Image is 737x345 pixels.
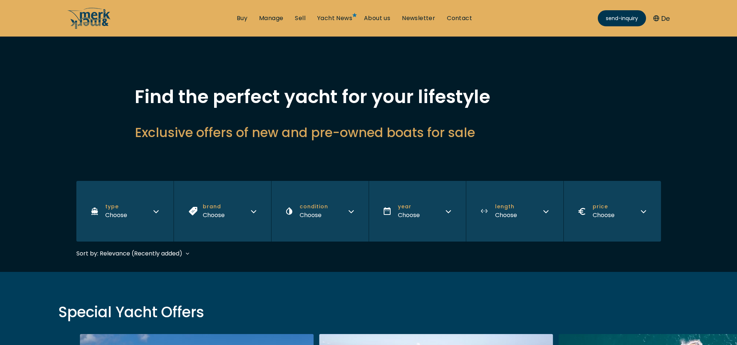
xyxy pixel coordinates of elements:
span: type [105,203,127,211]
a: Contact [447,14,472,22]
div: Choose [495,211,517,220]
a: Manage [259,14,283,22]
button: priceChoose [563,181,661,242]
span: price [593,203,615,211]
div: Choose [300,211,328,220]
a: Newsletter [402,14,435,22]
span: brand [203,203,225,211]
div: Choose [593,211,615,220]
h2: Exclusive offers of new and pre-owned boats for sale [135,124,603,141]
div: Sort by: Relevance (Recently added) [76,249,182,258]
button: yearChoose [369,181,466,242]
span: length [495,203,517,211]
button: brandChoose [174,181,271,242]
a: Yacht News [317,14,352,22]
button: conditionChoose [271,181,369,242]
span: condition [300,203,328,211]
h1: Find the perfect yacht for your lifestyle [135,88,603,106]
div: Choose [398,211,420,220]
a: Sell [295,14,305,22]
button: lengthChoose [466,181,563,242]
button: De [653,14,670,23]
span: year [398,203,420,211]
div: Choose [105,211,127,220]
div: Choose [203,211,225,220]
a: Buy [237,14,247,22]
a: About us [364,14,390,22]
button: typeChoose [76,181,174,242]
a: send-inquiry [598,10,646,26]
span: send-inquiry [606,15,638,22]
